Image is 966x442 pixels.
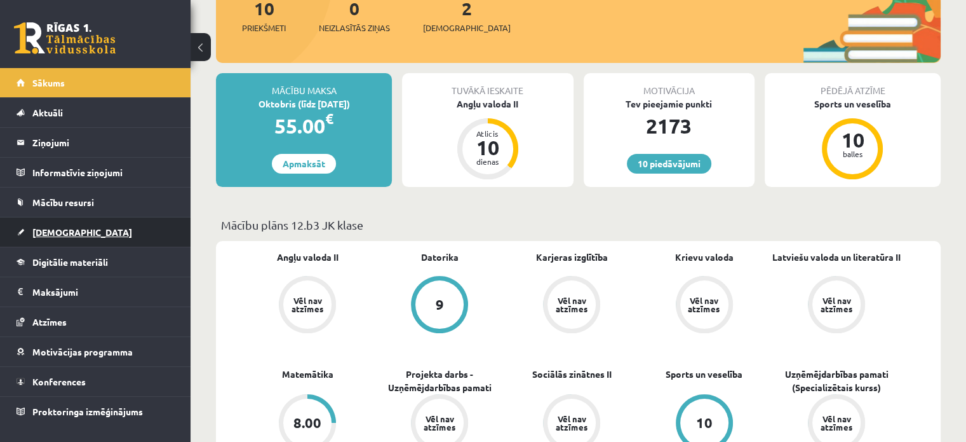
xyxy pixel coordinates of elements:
[675,251,734,264] a: Krievu valoda
[402,97,573,111] div: Angļu valoda II
[32,77,65,88] span: Sākums
[325,109,333,128] span: €
[666,368,742,381] a: Sports un veselība
[373,276,506,336] a: 9
[402,97,573,181] a: Angļu valoda II Atlicis 10 dienas
[765,97,941,111] div: Sports un veselība
[638,276,770,336] a: Vēl nav atzīmes
[423,22,511,34] span: [DEMOGRAPHIC_DATA]
[282,368,333,381] a: Matemātika
[469,130,507,137] div: Atlicis
[17,188,175,217] a: Mācību resursi
[421,251,459,264] a: Datorika
[627,154,711,174] a: 10 piedāvājumi
[290,296,325,313] div: Vēl nav atzīmes
[554,296,589,313] div: Vēl nav atzīmes
[17,128,175,157] a: Ziņojumi
[277,251,339,264] a: Angļu valoda II
[32,316,67,328] span: Atzīmes
[17,158,175,187] a: Informatīvie ziņojumi
[32,277,175,307] legend: Maksājumi
[17,98,175,127] a: Aktuāli
[536,251,608,264] a: Karjeras izglītība
[17,247,175,277] a: Digitālie materiāli
[216,97,392,111] div: Oktobris (līdz [DATE])
[242,22,286,34] span: Priekšmeti
[32,197,94,208] span: Mācību resursi
[833,150,871,158] div: balles
[772,251,901,264] a: Latviešu valoda un literatūra II
[554,415,589,431] div: Vēl nav atzīmes
[17,397,175,426] a: Proktoringa izmēģinājums
[32,226,132,238] span: [DEMOGRAPHIC_DATA]
[32,376,86,387] span: Konferences
[373,368,506,394] a: Projekta darbs - Uzņēmējdarbības pamati
[765,73,941,97] div: Pēdējā atzīme
[17,68,175,97] a: Sākums
[819,415,854,431] div: Vēl nav atzīmes
[584,97,755,111] div: Tev pieejamie punkti
[17,367,175,396] a: Konferences
[32,128,175,157] legend: Ziņojumi
[469,158,507,165] div: dienas
[436,298,444,312] div: 9
[17,277,175,307] a: Maksājumi
[32,256,108,268] span: Digitālie materiāli
[32,107,63,118] span: Aktuāli
[216,73,392,97] div: Mācību maksa
[17,337,175,366] a: Motivācijas programma
[32,158,175,187] legend: Informatīvie ziņojumi
[293,416,321,430] div: 8.00
[221,216,936,233] p: Mācību plāns 12.b3 JK klase
[687,296,722,313] div: Vēl nav atzīmes
[422,415,457,431] div: Vēl nav atzīmes
[584,111,755,141] div: 2173
[14,22,116,54] a: Rīgas 1. Tālmācības vidusskola
[469,137,507,158] div: 10
[506,276,638,336] a: Vēl nav atzīmes
[696,416,713,430] div: 10
[272,154,336,174] a: Apmaksāt
[17,218,175,247] a: [DEMOGRAPHIC_DATA]
[402,73,573,97] div: Tuvākā ieskaite
[32,406,143,417] span: Proktoringa izmēģinājums
[216,111,392,141] div: 55.00
[17,307,175,336] a: Atzīmes
[833,130,871,150] div: 10
[241,276,373,336] a: Vēl nav atzīmes
[32,346,133,357] span: Motivācijas programma
[765,97,941,181] a: Sports un veselība 10 balles
[584,73,755,97] div: Motivācija
[532,368,612,381] a: Sociālās zinātnes II
[770,368,902,394] a: Uzņēmējdarbības pamati (Specializētais kurss)
[770,276,902,336] a: Vēl nav atzīmes
[819,296,854,313] div: Vēl nav atzīmes
[319,22,390,34] span: Neizlasītās ziņas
